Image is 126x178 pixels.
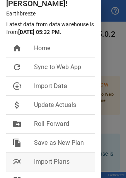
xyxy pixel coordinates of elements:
span: multiline_chart [12,157,22,166]
span: Import Plans [34,157,89,166]
p: Earthbreeze [6,10,101,17]
span: Home [34,44,89,53]
span: Sync to Web App [34,63,89,72]
span: Roll Forward [34,119,89,129]
span: attach_money [12,100,22,110]
span: Import Data [34,81,89,91]
span: file_copy [12,138,22,147]
span: downloading [12,81,22,91]
span: Update Actuals [34,100,89,110]
span: home [12,44,22,53]
span: refresh [12,63,22,72]
p: Latest data from data warehouse is from [6,20,98,36]
span: Save as New Plan [34,138,89,147]
span: drive_file_move [12,119,22,129]
b: [DATE] 05:32 PM . [18,29,61,35]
